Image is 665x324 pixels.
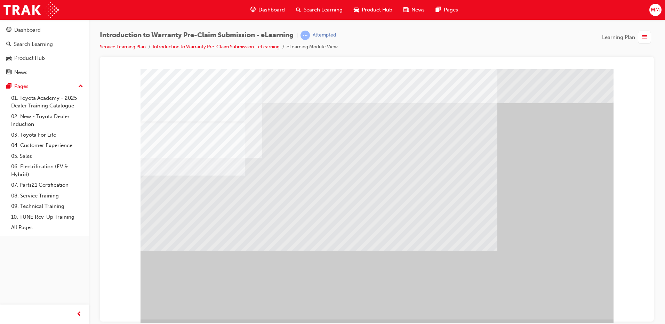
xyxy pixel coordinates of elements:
[8,140,86,151] a: 04. Customer Experience
[430,3,464,17] a: pages-iconPages
[8,93,86,111] a: 01. Toyota Academy - 2025 Dealer Training Catalogue
[14,82,29,90] div: Pages
[313,32,336,39] div: Attempted
[296,31,298,39] span: |
[6,41,11,48] span: search-icon
[6,55,11,62] span: car-icon
[444,6,458,14] span: Pages
[287,43,338,51] li: eLearning Module View
[436,6,441,14] span: pages-icon
[354,6,359,14] span: car-icon
[602,31,654,44] button: Learning Plan
[411,6,425,14] span: News
[8,111,86,130] a: 02. New - Toyota Dealer Induction
[290,3,348,17] a: search-iconSearch Learning
[14,26,41,34] div: Dashboard
[35,250,508,284] div: Submitted Pre-Claim
[3,80,86,93] button: Pages
[8,180,86,191] a: 07. Parts21 Certification
[3,52,86,65] a: Product Hub
[3,66,86,79] a: News
[651,6,660,14] span: MM
[8,151,86,162] a: 05. Sales
[100,31,294,39] span: Introduction to Warranty Pre-Claim Submission - eLearning
[77,310,82,319] span: prev-icon
[398,3,430,17] a: news-iconNews
[8,212,86,222] a: 10. TUNE Rev-Up Training
[100,44,146,50] a: Service Learning Plan
[296,6,301,14] span: search-icon
[14,54,45,62] div: Product Hub
[8,130,86,140] a: 03. Toyota For Life
[258,6,285,14] span: Dashboard
[642,33,647,42] span: list-icon
[14,68,27,76] div: News
[3,24,86,37] a: Dashboard
[3,38,86,51] a: Search Learning
[8,222,86,233] a: All Pages
[348,3,398,17] a: car-iconProduct Hub
[8,201,86,212] a: 09. Technical Training
[6,83,11,90] span: pages-icon
[649,4,662,16] button: MM
[403,6,409,14] span: news-icon
[14,40,53,48] div: Search Learning
[3,22,86,80] button: DashboardSearch LearningProduct HubNews
[6,70,11,76] span: news-icon
[362,6,392,14] span: Product Hub
[301,31,310,40] span: learningRecordVerb_ATTEMPT-icon
[78,82,83,91] span: up-icon
[8,191,86,201] a: 08. Service Training
[8,161,86,180] a: 06. Electrification (EV & Hybrid)
[250,6,256,14] span: guage-icon
[245,3,290,17] a: guage-iconDashboard
[602,33,635,41] span: Learning Plan
[6,27,11,33] span: guage-icon
[3,2,59,18] img: Trak
[304,6,343,14] span: Search Learning
[153,44,280,50] a: Introduction to Warranty Pre-Claim Submission - eLearning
